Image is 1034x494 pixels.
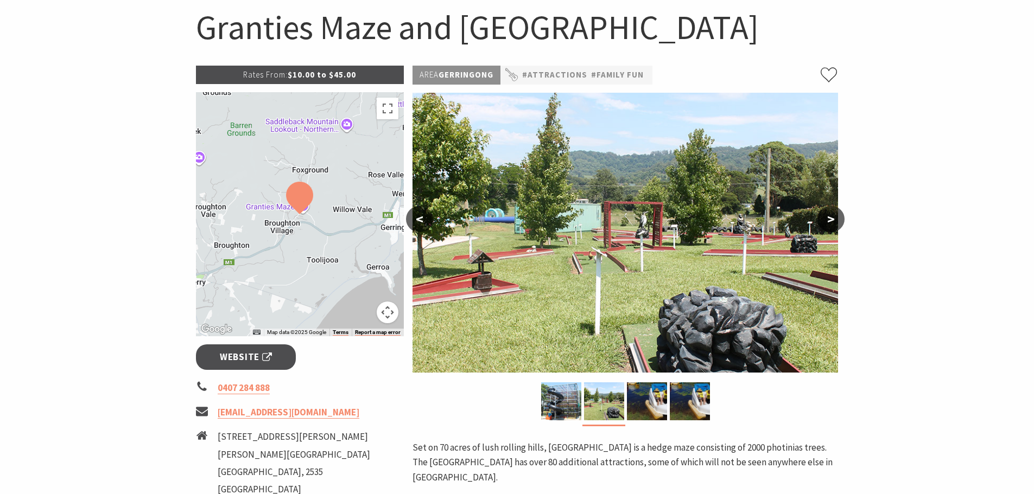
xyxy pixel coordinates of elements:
img: Fun Park [670,382,710,420]
a: #Family Fun [591,68,644,82]
span: Area [420,69,439,80]
a: Report a map error [355,329,401,336]
a: #Attractions [522,68,587,82]
p: $10.00 to $45.00 [196,66,404,84]
span: Map data ©2025 Google [267,329,326,335]
span: Website [220,350,272,364]
a: Website [196,344,296,370]
button: > [817,206,845,232]
a: Open this area in Google Maps (opens a new window) [199,322,234,336]
p: Gerringong [413,66,500,85]
button: Keyboard shortcuts [253,329,261,336]
img: Granties Slide [541,382,581,420]
a: [EMAIL_ADDRESS][DOMAIN_NAME] [218,406,359,419]
p: Set on 70 acres of lush rolling hills, [GEOGRAPHIC_DATA] is a hedge maze consisting of 2000 photi... [413,440,838,485]
li: [PERSON_NAME][GEOGRAPHIC_DATA] [218,447,370,462]
img: Google [199,322,234,336]
img: Fun Park [627,382,667,420]
button: Toggle fullscreen view [377,98,398,119]
a: Terms (opens in new tab) [333,329,348,336]
button: < [406,206,433,232]
h1: Granties Maze and [GEOGRAPHIC_DATA] [196,5,839,49]
button: Map camera controls [377,301,398,323]
li: [STREET_ADDRESS][PERSON_NAME] [218,429,370,444]
span: Rates From: [243,69,288,80]
li: [GEOGRAPHIC_DATA], 2535 [218,465,370,479]
a: 0407 284 888 [218,382,270,394]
